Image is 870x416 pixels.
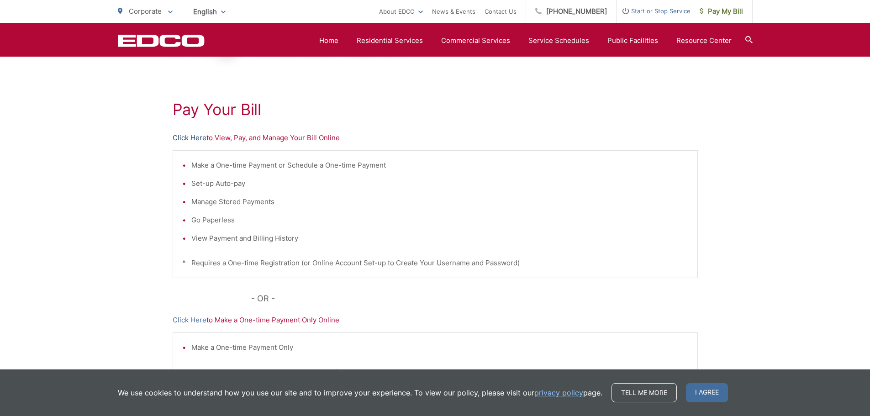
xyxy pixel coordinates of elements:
span: Pay My Bill [700,6,743,17]
a: privacy policy [534,387,583,398]
p: - OR - [251,292,698,305]
a: Click Here [173,132,206,143]
span: Corporate [129,7,162,16]
h1: Pay Your Bill [173,100,698,119]
li: View Payment and Billing History [191,233,688,244]
a: News & Events [432,6,475,17]
li: Manage Stored Payments [191,196,688,207]
a: EDCD logo. Return to the homepage. [118,34,205,47]
a: Resource Center [676,35,732,46]
span: I agree [686,383,728,402]
a: Home [319,35,338,46]
a: Tell me more [612,383,677,402]
p: to Make a One-time Payment Only Online [173,315,698,326]
li: Make a One-time Payment Only [191,342,688,353]
p: * Requires a One-time Registration (or Online Account Set-up to Create Your Username and Password) [182,258,688,269]
span: English [186,4,232,20]
a: Residential Services [357,35,423,46]
a: About EDCO [379,6,423,17]
p: We use cookies to understand how you use our site and to improve your experience. To view our pol... [118,387,602,398]
li: Make a One-time Payment or Schedule a One-time Payment [191,160,688,171]
a: Public Facilities [607,35,658,46]
li: Set-up Auto-pay [191,178,688,189]
p: to View, Pay, and Manage Your Bill Online [173,132,698,143]
a: Commercial Services [441,35,510,46]
li: Go Paperless [191,215,688,226]
a: Service Schedules [528,35,589,46]
a: Click Here [173,315,206,326]
p: * DOES NOT Require a One-time Registration (or Online Account Set-up) [182,367,688,378]
a: Contact Us [485,6,517,17]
